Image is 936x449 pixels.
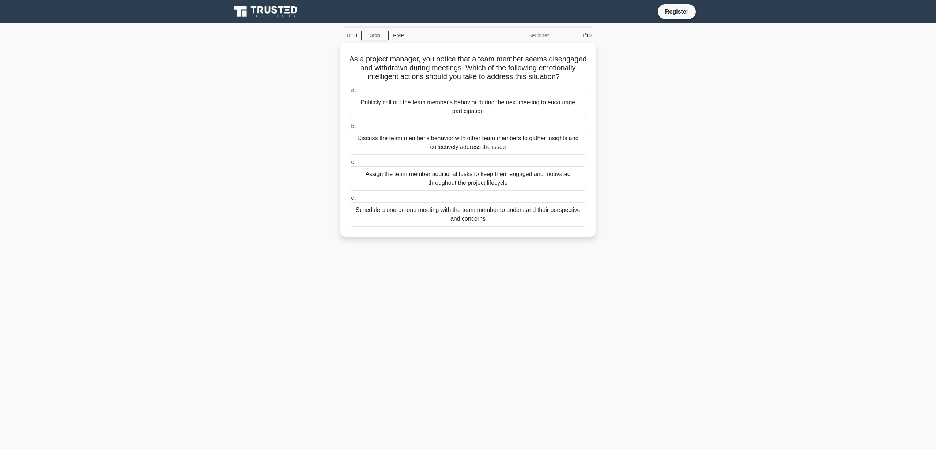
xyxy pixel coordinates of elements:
[351,87,356,93] span: a.
[350,95,586,119] div: Publicly call out the team member's behavior during the next meeting to encourage participation
[350,166,586,191] div: Assign the team member additional tasks to keep them engaged and motivated throughout the project...
[351,195,356,201] span: d.
[351,159,355,165] span: c.
[340,28,361,43] div: 10:00
[553,28,596,43] div: 1/10
[361,31,389,40] a: Stop
[389,28,489,43] div: PMP
[349,55,587,82] h5: As a project manager, you notice that a team member seems disengaged and withdrawn during meeting...
[661,7,693,16] a: Register
[350,131,586,155] div: Discuss the team member's behavior with other team members to gather insights and collectively ad...
[489,28,553,43] div: Beginner
[351,123,356,129] span: b.
[350,202,586,227] div: Schedule a one-on-one meeting with the team member to understand their perspective and concerns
